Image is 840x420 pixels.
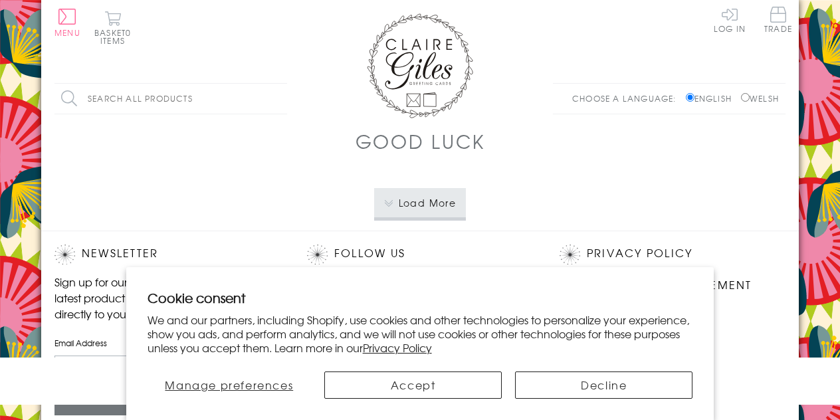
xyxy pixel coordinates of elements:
[148,313,693,354] p: We and our partners, including Shopify, use cookies and other technologies to personalize your ex...
[587,245,692,262] a: Privacy Policy
[515,371,692,399] button: Decline
[741,93,750,102] input: Welsh
[94,11,131,45] button: Basket0 items
[741,92,779,104] label: Welsh
[54,356,280,385] input: harry@hogwarts.edu
[356,128,485,155] h1: Good Luck
[148,371,311,399] button: Manage preferences
[764,7,792,33] span: Trade
[54,27,80,39] span: Menu
[165,377,293,393] span: Manage preferences
[54,9,80,37] button: Menu
[686,93,694,102] input: English
[274,84,287,114] input: Search
[54,274,280,322] p: Sign up for our newsletter to receive the latest product launches, news and offers directly to yo...
[374,188,467,217] button: Load More
[324,371,502,399] button: Accept
[363,340,432,356] a: Privacy Policy
[54,84,287,114] input: Search all products
[148,288,693,307] h2: Cookie consent
[54,337,280,349] label: Email Address
[367,13,473,118] img: Claire Giles Greetings Cards
[764,7,792,35] a: Trade
[572,92,683,104] p: Choose a language:
[54,245,280,264] h2: Newsletter
[307,245,533,264] h2: Follow Us
[100,27,131,47] span: 0 items
[686,92,738,104] label: English
[714,7,746,33] a: Log In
